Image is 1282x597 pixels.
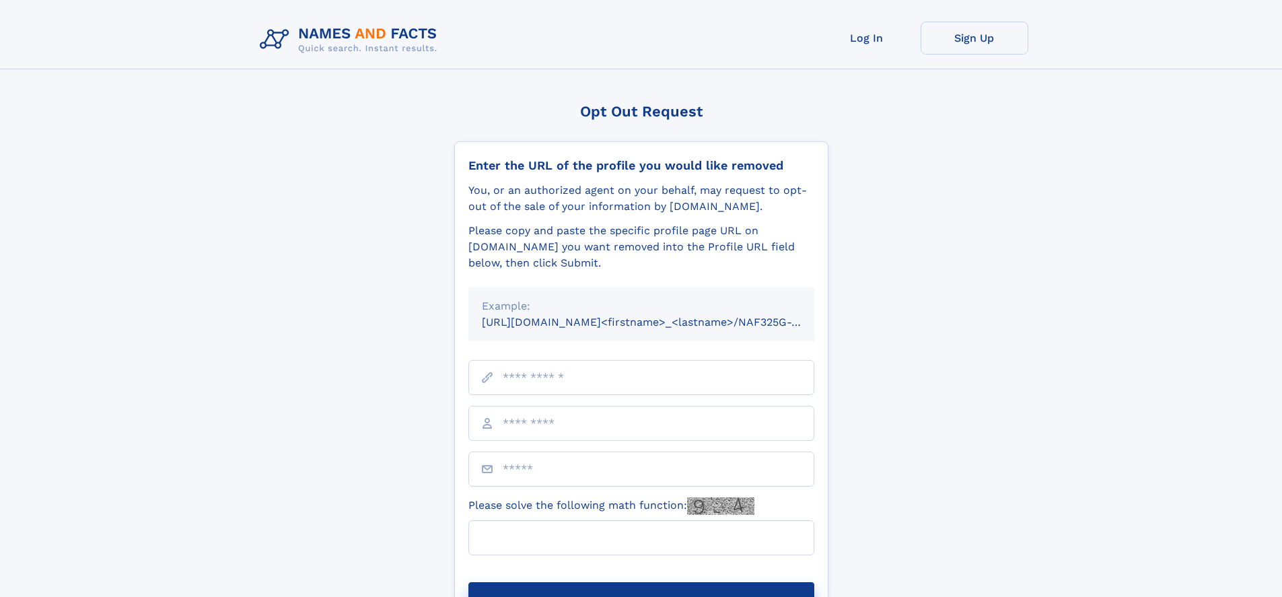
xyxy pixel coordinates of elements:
[468,497,754,515] label: Please solve the following math function:
[454,103,828,120] div: Opt Out Request
[468,158,814,173] div: Enter the URL of the profile you would like removed
[482,316,840,328] small: [URL][DOMAIN_NAME]<firstname>_<lastname>/NAF325G-xxxxxxxx
[468,223,814,271] div: Please copy and paste the specific profile page URL on [DOMAIN_NAME] you want removed into the Pr...
[254,22,448,58] img: Logo Names and Facts
[468,182,814,215] div: You, or an authorized agent on your behalf, may request to opt-out of the sale of your informatio...
[482,298,801,314] div: Example:
[813,22,921,55] a: Log In
[921,22,1028,55] a: Sign Up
